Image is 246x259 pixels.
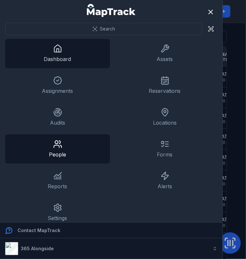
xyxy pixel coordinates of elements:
a: Assignments [5,71,110,100]
a: Audits [5,103,110,132]
a: Settings [5,198,110,227]
a: Alerts [112,166,217,195]
strong: 365 Alongside [21,246,54,251]
span: Search [100,26,115,32]
strong: Contact MapTrack [18,228,60,233]
a: Reports [5,166,110,195]
a: Assets [112,39,217,68]
button: Close navigation [204,5,217,19]
a: Dashboard [5,39,110,68]
a: Forms [112,134,217,164]
a: MapTrack [87,4,135,17]
button: Search [5,23,202,35]
a: Reservations [112,71,217,100]
a: People [5,134,110,164]
a: Locations [112,103,217,132]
